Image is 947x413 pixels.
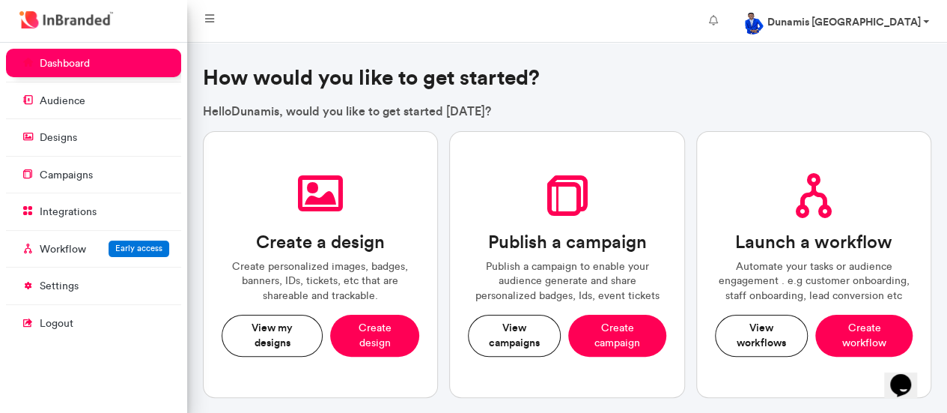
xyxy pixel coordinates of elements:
[468,315,561,356] button: View campaigns
[6,197,181,226] a: integrations
[815,315,913,356] button: Create workflow
[715,315,809,356] button: View workflows
[40,56,90,71] p: dashboard
[715,259,913,304] p: Automate your tasks or audience engagement . e.g customer onboarding, staff onboarding, lead conv...
[6,160,181,189] a: campaigns
[767,15,920,28] strong: Dunamis [GEOGRAPHIC_DATA]
[568,315,666,356] button: Create campaign
[6,271,181,300] a: settings
[222,259,420,304] p: Create personalized images, badges, banners, IDs, tickets, etc that are shareable and trackable.
[6,235,181,263] a: WorkflowEarly access
[40,94,85,109] p: audience
[6,123,181,151] a: designs
[40,242,86,257] p: Workflow
[40,279,79,294] p: settings
[884,353,932,398] iframe: chat widget
[468,259,666,304] p: Publish a campaign to enable your audience generate and share personalized badges, Ids, event tic...
[40,130,77,145] p: designs
[115,243,162,253] span: Early access
[735,232,892,253] h3: Launch a workflow
[741,12,764,34] img: profile dp
[330,315,419,356] button: Create design
[256,232,385,253] h3: Create a design
[222,315,323,356] button: View my designs
[40,316,73,331] p: logout
[40,168,93,183] p: campaigns
[6,86,181,115] a: audience
[40,205,97,220] p: integrations
[16,7,117,32] img: InBranded Logo
[729,6,941,36] a: Dunamis [GEOGRAPHIC_DATA]
[203,103,932,119] p: Hello Dunamis , would you like to get started [DATE]?
[487,232,646,253] h3: Publish a campaign
[203,65,932,91] h3: How would you like to get started?
[6,49,181,77] a: dashboard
